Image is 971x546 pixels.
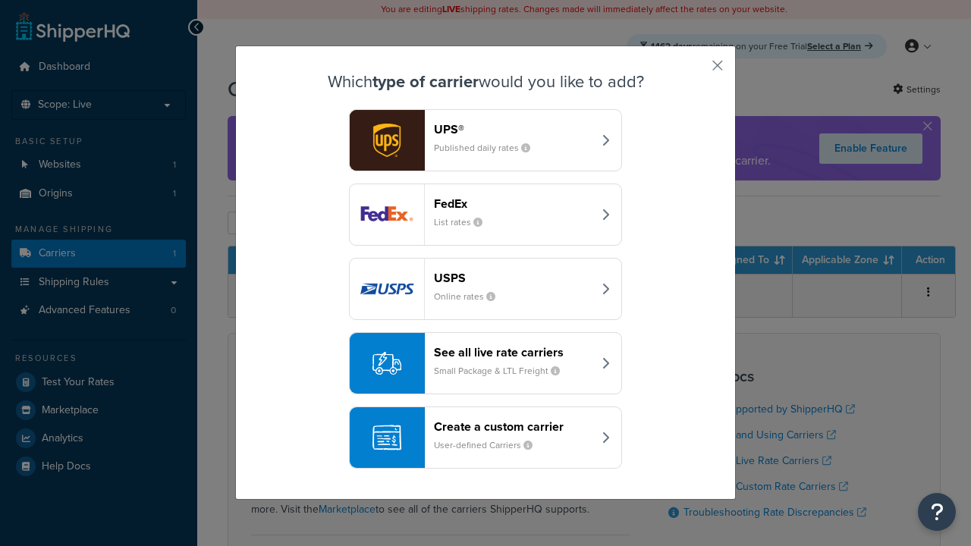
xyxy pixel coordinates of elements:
header: See all live rate carriers [434,345,592,359]
button: usps logoUSPSOnline rates [349,258,622,320]
header: USPS [434,271,592,285]
button: fedEx logoFedExList rates [349,184,622,246]
img: icon-carrier-custom-c93b8a24.svg [372,423,401,452]
button: See all live rate carriersSmall Package & LTL Freight [349,332,622,394]
img: fedEx logo [350,184,424,245]
button: Open Resource Center [918,493,956,531]
h3: Which would you like to add? [274,73,697,91]
img: usps logo [350,259,424,319]
small: Small Package & LTL Freight [434,364,572,378]
small: List rates [434,215,495,229]
header: UPS® [434,122,592,136]
strong: type of carrier [372,69,479,94]
button: ups logoUPS®Published daily rates [349,109,622,171]
small: User-defined Carriers [434,438,545,452]
small: Online rates [434,290,507,303]
header: FedEx [434,196,592,211]
header: Create a custom carrier [434,419,592,434]
img: ups logo [350,110,424,171]
small: Published daily rates [434,141,542,155]
img: icon-carrier-liverate-becf4550.svg [372,349,401,378]
button: Create a custom carrierUser-defined Carriers [349,406,622,469]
